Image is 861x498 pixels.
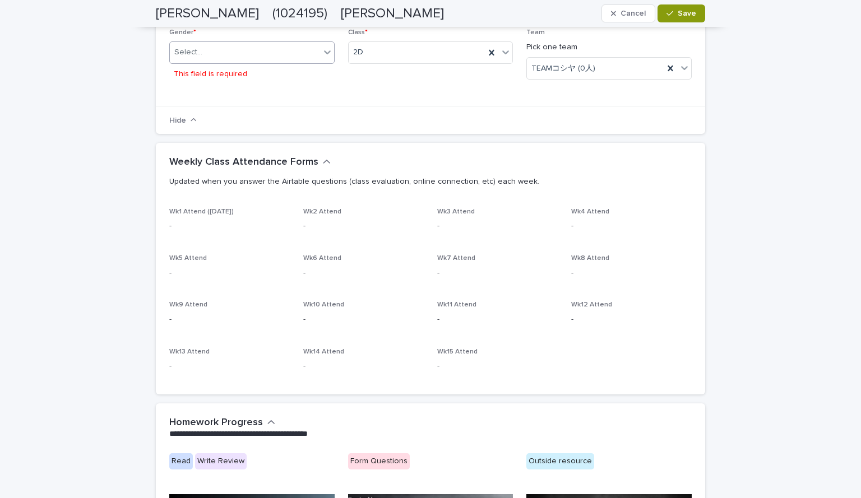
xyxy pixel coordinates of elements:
[526,41,692,53] p: Pick one team
[437,267,558,279] p: -
[169,116,197,124] button: Hide
[437,301,476,308] span: Wk11 Attend
[437,348,478,355] span: Wk15 Attend
[571,220,692,232] p: -
[601,4,655,22] button: Cancel
[571,255,609,262] span: Wk8 Attend
[169,156,331,169] button: Weekly Class Attendance Forms
[353,46,363,58] span: 2D
[571,267,692,279] p: -
[348,453,410,469] div: Form Questions
[303,348,344,355] span: Wk14 Attend
[526,453,594,469] div: Outside resource
[348,29,368,36] span: Class
[169,360,290,372] p: -
[169,156,318,169] h2: Weekly Class Attendance Forms
[174,46,202,58] div: Select...
[678,10,696,17] span: Save
[169,176,687,187] p: Updated when you answer the Airtable questions (class evaluation, online connection, etc) each week.
[303,267,424,279] p: -
[571,314,692,325] p: -
[437,255,475,262] span: Wk7 Attend
[169,417,275,429] button: Homework Progress
[156,6,444,22] h2: [PERSON_NAME] (1024195) [PERSON_NAME]
[169,255,207,262] span: Wk5 Attend
[195,453,247,469] div: Write Review
[174,68,247,80] p: This field is required
[169,348,210,355] span: Wk13 Attend
[303,208,341,215] span: Wk2 Attend
[303,255,341,262] span: Wk6 Attend
[526,29,545,36] span: Team
[437,314,558,325] p: -
[571,208,609,215] span: Wk4 Attend
[621,10,646,17] span: Cancel
[169,208,234,215] span: Wk1 Attend ([DATE])
[169,220,290,232] p: -
[303,314,424,325] p: -
[531,63,595,75] span: TEAMコシヤ (0人)
[437,360,558,372] p: -
[437,208,475,215] span: Wk3 Attend
[169,29,196,36] span: Gender
[169,453,193,469] div: Read
[303,301,344,308] span: Wk10 Attend
[169,417,263,429] h2: Homework Progress
[658,4,705,22] button: Save
[437,220,558,232] p: -
[169,267,290,279] p: -
[571,301,612,308] span: Wk12 Attend
[169,301,207,308] span: Wk9 Attend
[169,314,290,325] p: -
[303,220,424,232] p: -
[303,360,424,372] p: -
